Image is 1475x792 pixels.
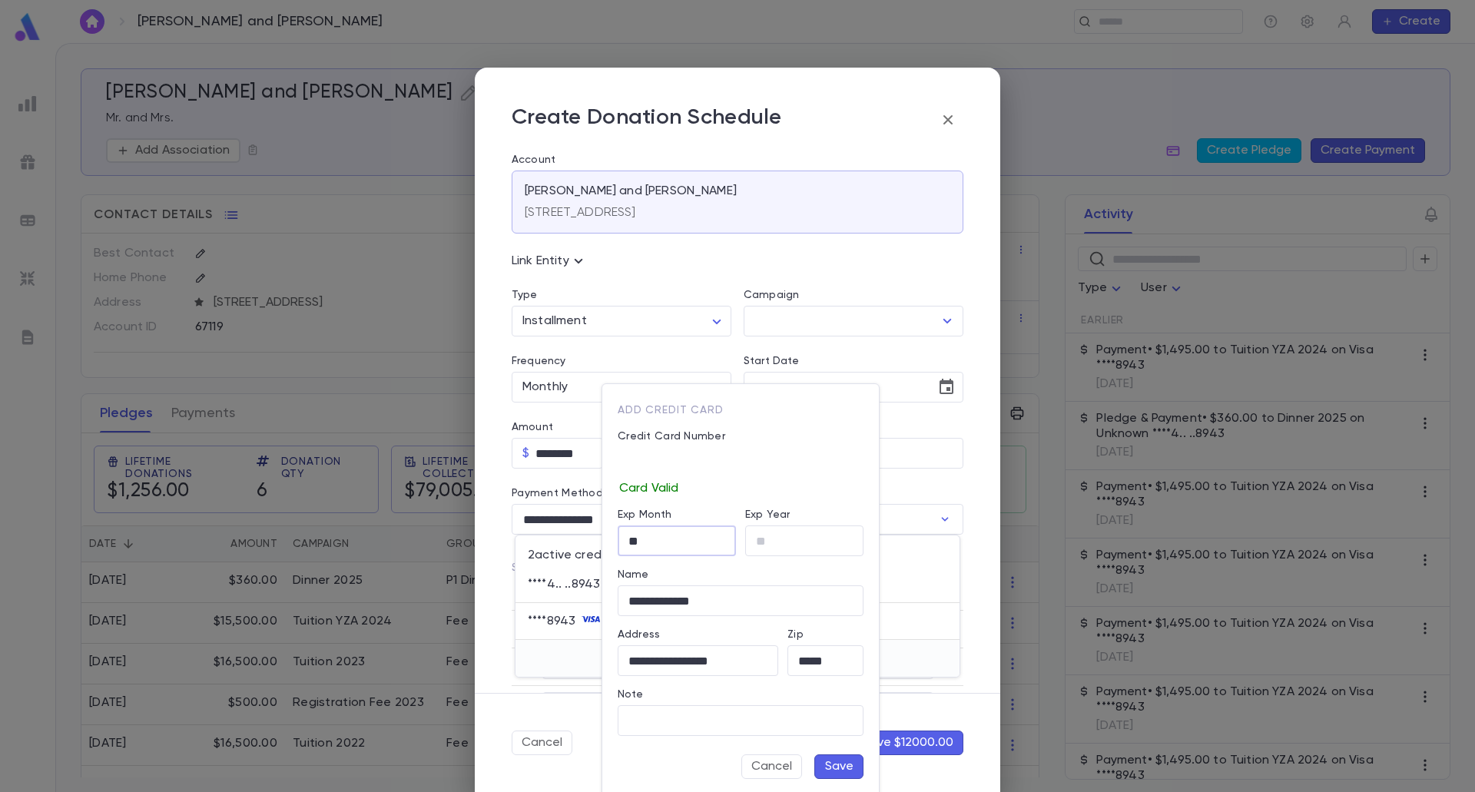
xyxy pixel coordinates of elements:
button: Save [814,754,863,779]
label: Exp Month [618,509,671,521]
label: Address [618,628,660,641]
p: Credit Card Number [618,430,863,442]
span: Add Credit Card [618,405,724,416]
iframe: card [618,447,863,478]
button: Cancel [741,754,802,779]
p: Card Valid [618,478,863,496]
label: Note [618,688,644,701]
label: Zip [787,628,803,641]
label: Name [618,568,649,581]
label: Exp Year [745,509,790,521]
